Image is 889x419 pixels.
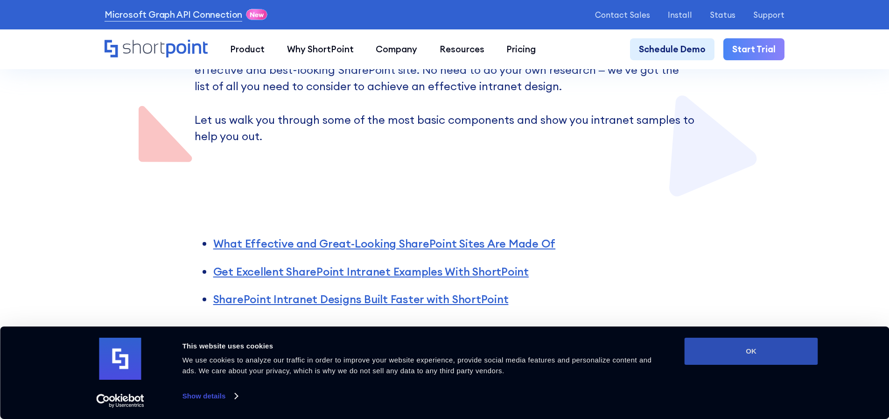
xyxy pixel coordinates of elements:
div: Why ShortPoint [287,43,354,56]
a: Contact Sales [595,10,650,19]
a: Status [710,10,735,19]
a: Schedule Demo [630,38,714,61]
a: Company [364,38,428,61]
a: Get Excellent SharePoint Intranet Examples With ShortPoint [213,264,529,278]
div: This website uses cookies [182,341,664,352]
a: SharePoint Intranet Designs Built Faster with ShortPoint [213,292,509,306]
a: Why ShortPoint [276,38,365,61]
div: Product [230,43,265,56]
a: Start Trial [723,38,784,61]
a: Product [219,38,276,61]
div: Company [376,43,417,56]
a: Show details [182,389,238,403]
a: Resources [428,38,496,61]
iframe: Chat Widget [721,311,889,419]
a: Install [668,10,692,19]
img: logo [99,338,141,380]
p: Before you dive into designing your organization's intranet, let's look at some key aspects of an... [195,45,695,145]
a: What Effective and Great-Looking SharePoint Sites Are Made Of [213,236,555,250]
a: Support [753,10,784,19]
div: Pricing [506,43,536,56]
button: OK [685,338,818,365]
a: Usercentrics Cookiebot - opens in a new window [79,394,161,408]
span: We use cookies to analyze our traffic in order to improve your website experience, provide social... [182,356,652,375]
div: Resources [440,43,484,56]
a: Home [105,40,208,59]
a: Microsoft Graph API Connection [105,8,242,21]
a: Pricing [496,38,547,61]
